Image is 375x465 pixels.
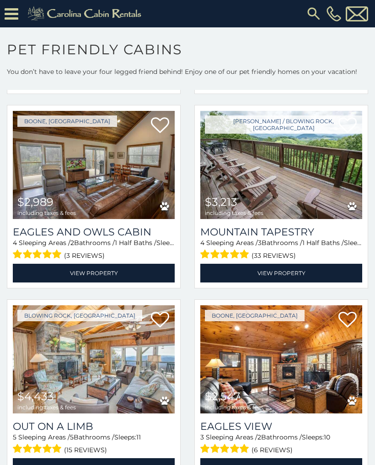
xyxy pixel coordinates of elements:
[17,195,54,209] span: $2,989
[200,305,362,413] img: Eagles View
[324,6,343,21] a: [PHONE_NUMBER]
[17,390,54,403] span: $4,433
[64,250,105,261] span: (3 reviews)
[205,115,362,134] a: [PERSON_NAME] / Blowing Rock, [GEOGRAPHIC_DATA]
[257,433,261,441] span: 2
[302,239,344,247] span: 1 Half Baths /
[115,239,156,247] span: 1 Half Baths /
[13,111,175,219] a: Eagles and Owls Cabin $2,989 including taxes & fees
[13,305,175,413] img: Out On A Limb
[13,305,175,413] a: Out On A Limb $4,433 including taxes & fees
[200,111,362,219] a: Mountain Tapestry $3,213 including taxes & fees
[13,226,175,238] a: Eagles and Owls Cabin
[70,433,74,441] span: 5
[136,433,141,441] span: 11
[305,5,322,22] img: search-regular.svg
[200,433,204,441] span: 3
[64,444,107,456] span: (15 reviews)
[17,115,117,127] a: Boone, [GEOGRAPHIC_DATA]
[205,195,237,209] span: $3,213
[17,210,76,216] span: including taxes & fees
[252,444,293,456] span: (6 reviews)
[338,311,357,330] a: Add to favorites
[200,238,362,261] div: Sleeping Areas / Bathrooms / Sleeps:
[70,239,74,247] span: 2
[200,420,362,433] a: Eagles View
[17,310,142,321] a: Blowing Rock, [GEOGRAPHIC_DATA]
[200,111,362,219] img: Mountain Tapestry
[324,433,330,441] span: 10
[13,264,175,282] a: View Property
[200,239,204,247] span: 4
[200,226,362,238] a: Mountain Tapestry
[13,111,175,219] img: Eagles and Owls Cabin
[151,311,169,330] a: Add to favorites
[200,264,362,282] a: View Property
[13,238,175,261] div: Sleeping Areas / Bathrooms / Sleeps:
[200,433,362,456] div: Sleeping Areas / Bathrooms / Sleeps:
[205,310,305,321] a: Boone, [GEOGRAPHIC_DATA]
[17,404,76,410] span: including taxes & fees
[23,5,149,23] img: Khaki-logo.png
[252,250,296,261] span: (33 reviews)
[205,210,263,216] span: including taxes & fees
[13,433,16,441] span: 5
[151,116,169,136] a: Add to favorites
[200,305,362,413] a: Eagles View $2,547 including taxes & fees
[13,433,175,456] div: Sleeping Areas / Bathrooms / Sleeps:
[205,390,240,403] span: $2,547
[258,239,262,247] span: 3
[13,420,175,433] a: Out On A Limb
[13,239,17,247] span: 4
[205,404,263,410] span: including taxes & fees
